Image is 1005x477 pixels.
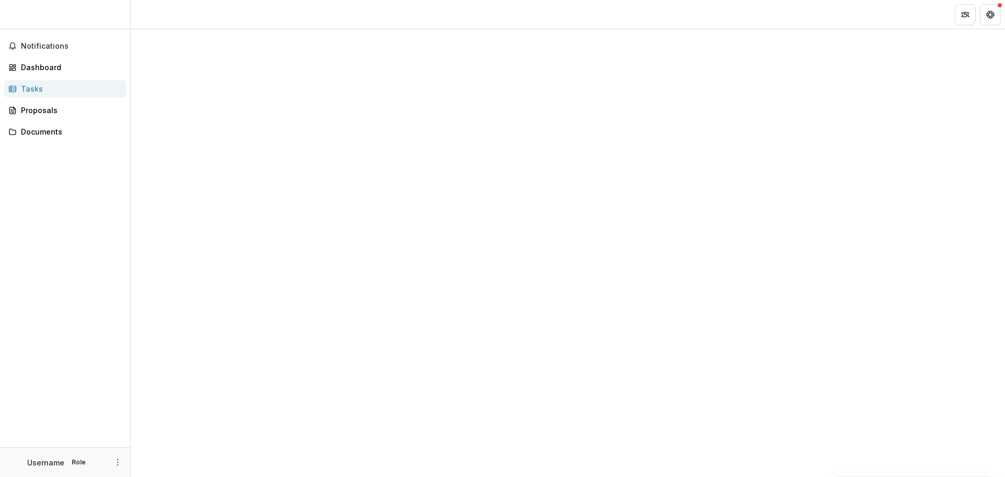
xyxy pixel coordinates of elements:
a: Dashboard [4,59,126,76]
a: Tasks [4,80,126,97]
p: Role [69,458,89,467]
a: Proposals [4,102,126,119]
button: Partners [955,4,976,25]
div: Proposals [21,105,118,116]
div: Dashboard [21,62,118,73]
span: Notifications [21,42,122,51]
button: Get Help [980,4,1001,25]
div: Tasks [21,83,118,94]
a: Documents [4,123,126,140]
button: Notifications [4,38,126,54]
p: Username [27,457,64,468]
div: Documents [21,126,118,137]
button: More [111,456,124,469]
